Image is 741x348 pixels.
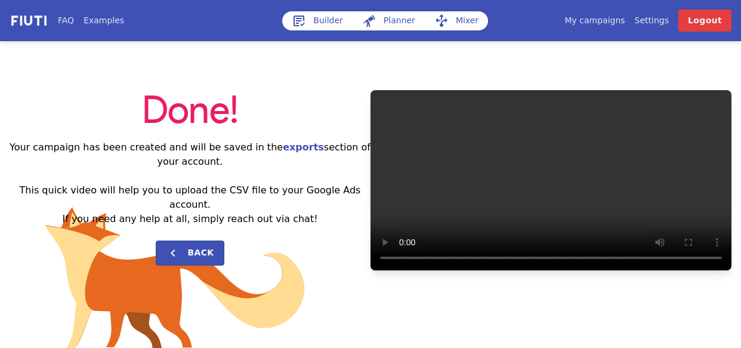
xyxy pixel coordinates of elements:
[283,141,324,153] a: exports
[353,11,425,30] a: Planner
[282,11,353,30] a: Builder
[564,14,625,27] a: My campaigns
[425,11,488,30] a: Mixer
[58,14,74,27] a: FAQ
[142,93,239,131] span: Done!
[10,140,370,226] h2: Your campaign has been created and will be saved in the section of your account. This quick video...
[678,10,731,32] a: Logout
[84,14,124,27] a: Examples
[635,14,669,27] a: Settings
[10,14,48,27] img: f731f27.png
[156,241,224,266] button: Back
[370,90,731,271] video: Your browser does not support HTML5 video.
